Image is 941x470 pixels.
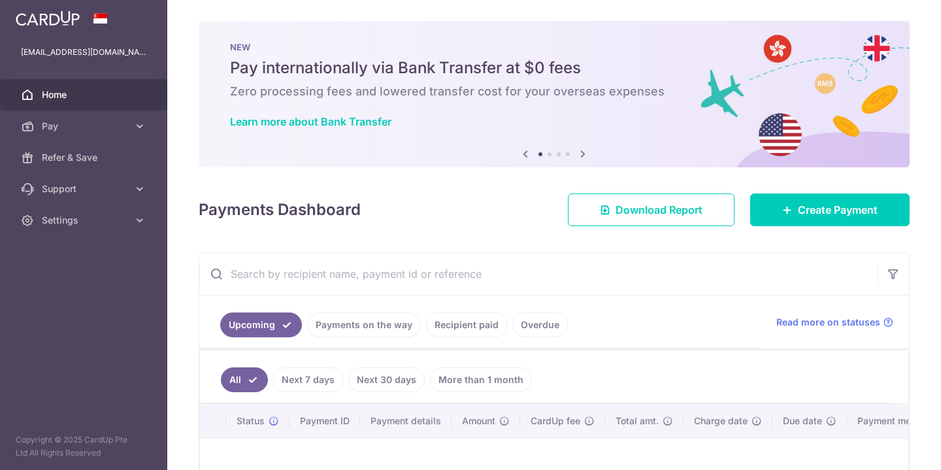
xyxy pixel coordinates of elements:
[348,367,425,392] a: Next 30 days
[199,198,361,222] h4: Payments Dashboard
[776,316,880,329] span: Read more on statuses
[199,253,878,295] input: Search by recipient name, payment id or reference
[42,88,128,101] span: Home
[273,367,343,392] a: Next 7 days
[426,312,507,337] a: Recipient paid
[430,367,532,392] a: More than 1 month
[616,414,659,428] span: Total amt.
[237,414,265,428] span: Status
[230,58,878,78] h5: Pay internationally via Bank Transfer at $0 fees
[783,414,822,428] span: Due date
[16,10,80,26] img: CardUp
[462,414,495,428] span: Amount
[750,193,910,226] a: Create Payment
[42,120,128,133] span: Pay
[42,214,128,227] span: Settings
[512,312,568,337] a: Overdue
[798,202,878,218] span: Create Payment
[307,312,421,337] a: Payments on the way
[531,414,580,428] span: CardUp fee
[694,414,748,428] span: Charge date
[616,202,702,218] span: Download Report
[230,84,878,99] h6: Zero processing fees and lowered transfer cost for your overseas expenses
[230,42,878,52] p: NEW
[289,404,360,438] th: Payment ID
[776,316,893,329] a: Read more on statuses
[220,312,302,337] a: Upcoming
[230,115,391,128] a: Learn more about Bank Transfer
[42,182,128,195] span: Support
[42,151,128,164] span: Refer & Save
[221,367,268,392] a: All
[360,404,452,438] th: Payment details
[199,21,910,167] img: Bank transfer banner
[21,46,146,59] p: [EMAIL_ADDRESS][DOMAIN_NAME]
[568,193,735,226] a: Download Report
